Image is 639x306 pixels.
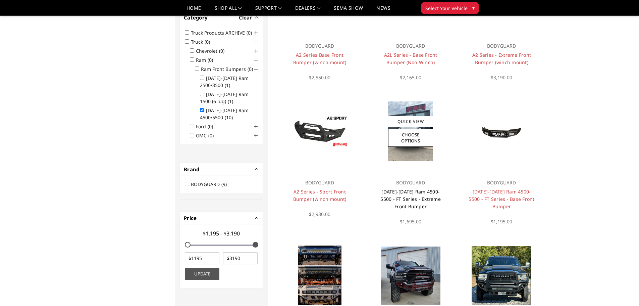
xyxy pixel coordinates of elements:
[225,82,230,88] span: (1)
[208,57,213,63] span: (0)
[425,5,468,12] span: Select Your Vehicle
[286,179,353,187] p: BODYGUARD
[255,16,259,19] button: -
[491,218,512,225] span: $1,195.00
[255,168,259,171] button: -
[491,74,512,81] span: $3,190.00
[468,179,535,187] p: BODYGUARD
[196,123,217,130] label: Ford
[286,42,353,50] p: BODYGUARD
[469,188,534,210] a: [DATE]-[DATE] Ram 4500-5500 - FT Series - Base Front Bumper
[254,68,258,71] span: Click to show/hide children
[208,123,213,130] span: (0)
[187,6,201,15] a: Home
[247,30,252,36] span: (0)
[293,188,347,202] a: A2 Series - Sport Front Bumper (winch mount)
[248,66,253,72] span: (0)
[388,129,433,147] a: Choose Options
[200,91,249,104] label: [DATE]-[DATE] Ram 1500 (6 lug)
[472,4,475,11] span: ▾
[185,268,219,280] button: Update
[200,75,249,88] label: [DATE]-[DATE] Ram 2500/3500
[293,52,347,65] a: A2 Series Base Front Bumper (winch mount)
[201,66,257,72] label: Ram Front Bumpers
[400,218,421,225] span: $1,695.00
[472,52,531,65] a: A2 Series - Extreme Front Bumper (winch mount)
[219,48,224,54] span: (0)
[255,216,259,220] button: -
[377,42,444,50] p: BODYGUARD
[295,6,321,15] a: Dealers
[184,214,259,222] h4: Price
[254,125,258,128] span: Click to show/hide children
[309,211,330,217] span: $2,930.00
[254,134,258,137] span: Click to show/hide children
[184,14,259,21] h4: Category
[377,179,444,187] p: BODYGUARD
[468,42,535,50] p: BODYGUARD
[228,98,233,104] span: (1)
[309,74,330,81] span: $2,550.00
[376,6,390,15] a: News
[191,39,214,45] label: Truck
[196,48,228,54] label: Chevrolet
[184,166,259,173] h4: Brand
[254,58,258,62] span: Click to show/hide children
[254,49,258,53] span: Click to show/hide children
[221,181,227,187] span: (9)
[255,6,282,15] a: Support
[191,30,256,36] label: Truck Products ARCHIVE
[223,252,258,264] input: $3190
[225,114,233,121] span: (10)
[388,116,433,127] a: Quick View
[254,31,258,35] span: Click to show/hide children
[196,57,217,63] label: Ram
[421,2,479,14] button: Select Your Vehicle
[334,6,363,15] a: SEMA Show
[380,188,441,210] a: [DATE]-[DATE] Ram 4500-5500 - FT Series - Extreme Front Bumper
[239,14,252,21] span: Clear
[254,40,258,44] span: Click to show/hide children
[191,181,231,187] label: BODYGUARD
[196,132,218,139] label: GMC
[605,274,639,306] iframe: Chat Widget
[205,39,210,45] span: (0)
[215,6,242,15] a: shop all
[384,52,437,65] a: A2L Series - Base Front Bumper (Non Winch)
[208,132,214,139] span: (0)
[200,107,249,121] label: [DATE]-[DATE] Ram 4500/5500
[400,74,421,81] span: $2,165.00
[185,252,219,264] input: $1195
